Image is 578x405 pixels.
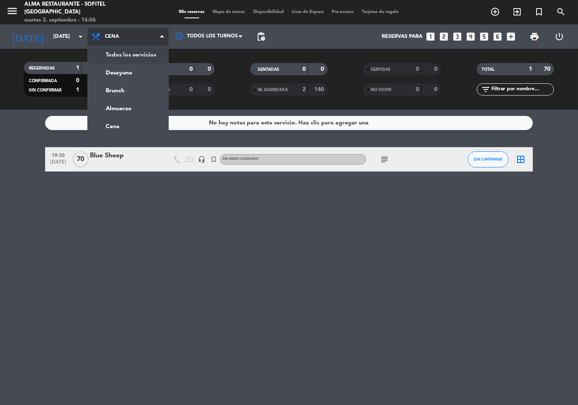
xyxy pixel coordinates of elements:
span: 19:30 [48,150,68,159]
i: looks_two [439,31,449,42]
input: Filtrar por nombre... [491,85,554,94]
strong: 0 [208,87,213,92]
div: Blue Sheep [90,150,159,161]
div: martes 2. septiembre - 16:06 [24,16,139,24]
span: Mis reservas [175,10,209,14]
span: Reservas para [382,33,422,40]
span: SIN CONFIRMAR [29,88,61,92]
i: looks_6 [492,31,503,42]
strong: 2 [302,87,306,92]
i: power_settings_new [554,32,564,41]
i: turned_in_not [210,156,217,163]
span: [DATE] [48,159,68,169]
strong: 0 [416,66,419,72]
span: Sin menú asignado [222,157,259,161]
i: arrow_drop_down [76,32,85,41]
i: looks_5 [479,31,489,42]
i: search [556,7,566,17]
span: RESERVADAS [29,66,55,70]
a: Desayuno [88,64,168,82]
i: turned_in_not [534,7,544,17]
span: SIN CONFIRMAR [474,157,503,161]
strong: 0 [434,66,439,72]
span: Pre-acceso [328,10,358,14]
i: looks_4 [465,31,476,42]
strong: 1 [529,66,532,72]
strong: 0 [321,66,326,72]
i: looks_one [425,31,436,42]
span: pending_actions [256,32,266,41]
i: headset_mic [198,156,205,163]
span: CANCELADA [145,88,170,92]
i: menu [6,5,18,17]
strong: 0 [189,87,193,92]
i: border_all [516,155,526,164]
span: TOTAL [482,67,494,72]
a: Cena [88,118,168,135]
i: [DATE] [6,28,49,46]
span: SENTADAS [258,67,279,72]
span: 70 [73,151,89,168]
i: subject [380,155,389,164]
span: CONFIRMADA [29,79,57,83]
span: Disponibilidad [250,10,288,14]
button: menu [6,5,18,20]
strong: 0 [208,66,213,72]
i: exit_to_app [512,7,522,17]
span: Tarjetas de regalo [358,10,403,14]
strong: 0 [189,66,193,72]
i: add_circle_outline [490,7,500,17]
a: Todos los servicios [88,46,168,64]
strong: 0 [416,87,419,92]
strong: 1 [76,65,79,71]
button: SIN CONFIRMAR [468,151,508,168]
a: Brunch [88,82,168,100]
div: LOG OUT [547,24,572,49]
strong: 0 [76,78,79,83]
span: NO SHOW [371,88,391,92]
span: Mapa de mesas [209,10,250,14]
div: No hay notas para este servicio. Haz clic para agregar una [209,118,369,128]
strong: 1 [76,87,79,93]
i: looks_3 [452,31,463,42]
i: add_box [506,31,516,42]
strong: 0 [434,87,439,92]
strong: 140 [315,87,326,92]
div: Alma restaurante - Sofitel [GEOGRAPHIC_DATA] [24,0,139,16]
a: Almuerzo [88,100,168,118]
strong: 70 [544,66,552,72]
span: RE AGENDADA [258,88,288,92]
strong: 0 [302,66,306,72]
span: SERVIDAS [371,67,391,72]
span: Cena [105,34,119,39]
i: filter_list [481,85,491,94]
span: Lista de Espera [288,10,328,14]
span: print [530,32,539,41]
